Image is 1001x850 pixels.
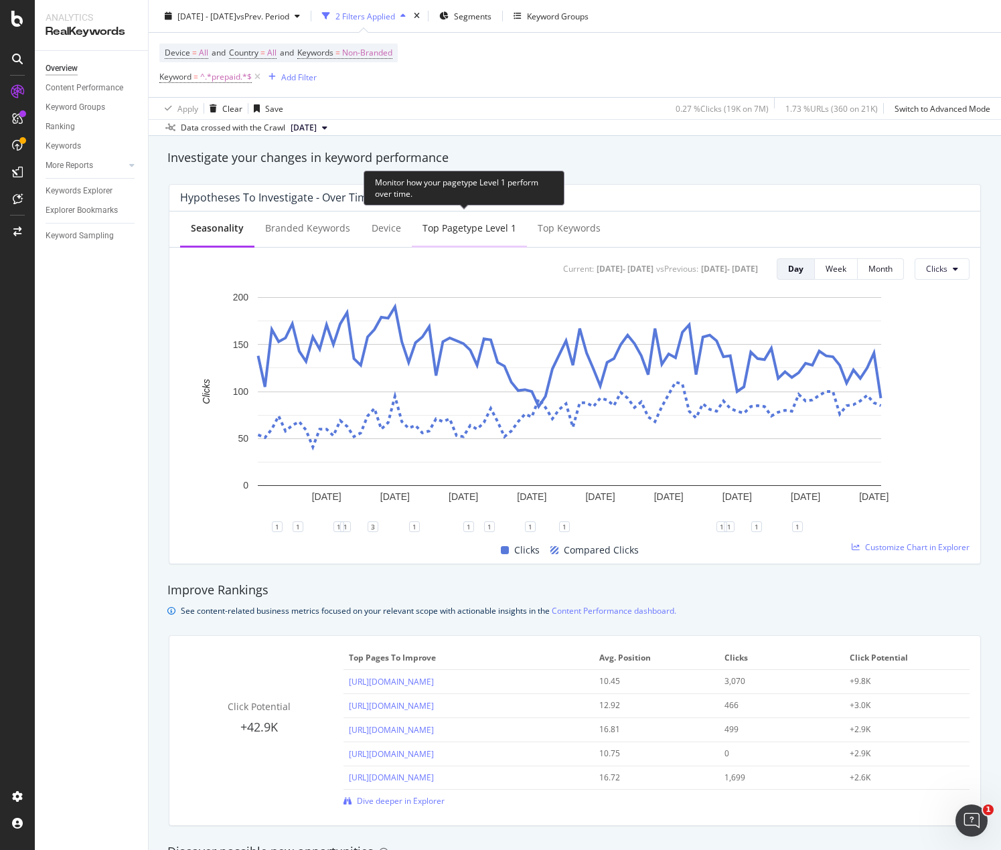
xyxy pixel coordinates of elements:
[229,47,258,58] span: Country
[180,191,374,204] div: Hypotheses to Investigate - Over Time
[265,222,350,235] div: Branded Keywords
[895,102,990,114] div: Switch to Advanced Mode
[165,47,190,58] span: Device
[236,10,289,21] span: vs Prev. Period
[514,542,540,558] span: Clicks
[850,748,953,760] div: +2.9K
[915,258,970,280] button: Clicks
[240,719,278,735] span: +42.9K
[159,5,305,27] button: [DATE] - [DATE]vsPrev. Period
[200,68,252,86] span: ^.*prepaid.*$
[267,44,277,62] span: All
[46,139,81,153] div: Keywords
[212,47,226,58] span: and
[858,258,904,280] button: Month
[792,521,803,532] div: 1
[280,47,294,58] span: and
[564,542,639,558] span: Compared Clicks
[349,748,434,760] a: [URL][DOMAIN_NAME]
[815,258,858,280] button: Week
[349,676,434,687] a: [URL][DOMAIN_NAME]
[349,700,434,711] a: [URL][DOMAIN_NAME]
[676,102,769,114] div: 0.27 % Clicks ( 19K on 7M )
[46,139,139,153] a: Keywords
[180,290,959,527] div: A chart.
[434,5,497,27] button: Segments
[357,795,445,806] span: Dive deeper in Explorer
[865,541,970,553] span: Customize Chart in Explorer
[285,120,333,136] button: [DATE]
[559,521,570,532] div: 1
[349,772,434,783] a: [URL][DOMAIN_NAME]
[349,652,585,664] span: Top pages to improve
[167,149,982,167] div: Investigate your changes in keyword performance
[228,700,291,713] span: Click Potential
[372,222,401,235] div: Device
[724,724,828,736] div: 499
[785,102,878,114] div: 1.73 % URLs ( 360 on 21K )
[46,184,139,198] a: Keywords Explorer
[248,98,283,119] button: Save
[525,521,536,532] div: 1
[46,229,139,243] a: Keyword Sampling
[364,171,564,205] div: Monitor how your pagetype Level 1 perform over time.
[751,521,762,532] div: 1
[926,263,947,274] span: Clicks
[201,379,212,404] text: Clicks
[263,69,317,85] button: Add Filter
[159,71,191,82] span: Keyword
[191,222,244,235] div: Seasonality
[538,222,601,235] div: Top Keywords
[177,10,236,21] span: [DATE] - [DATE]
[454,10,491,21] span: Segments
[563,263,594,274] div: Current:
[281,71,317,82] div: Add Filter
[777,258,815,280] button: Day
[463,521,474,532] div: 1
[716,521,727,532] div: 1
[46,62,78,76] div: Overview
[46,62,139,76] a: Overview
[552,604,676,618] a: Content Performance dashboard.
[177,102,198,114] div: Apply
[422,222,516,235] div: Top pagetype Level 1
[46,100,139,114] a: Keyword Groups
[349,724,434,736] a: [URL][DOMAIN_NAME]
[599,724,702,736] div: 16.81
[194,71,198,82] span: =
[654,491,684,502] text: [DATE]
[192,47,197,58] span: =
[46,81,123,95] div: Content Performance
[46,159,125,173] a: More Reports
[484,521,495,532] div: 1
[850,772,953,784] div: +2.6K
[599,675,702,687] div: 10.45
[46,184,112,198] div: Keywords Explorer
[724,652,836,664] span: Clicks
[167,604,982,618] div: info banner
[204,98,242,119] button: Clear
[859,491,889,502] text: [DATE]
[517,491,546,502] text: [DATE]
[722,491,752,502] text: [DATE]
[409,521,420,532] div: 1
[312,491,341,502] text: [DATE]
[724,748,828,760] div: 0
[297,47,333,58] span: Keywords
[597,263,653,274] div: [DATE] - [DATE]
[46,120,75,134] div: Ranking
[850,675,953,687] div: +9.8K
[342,44,392,62] span: Non-Branded
[724,699,828,711] div: 466
[233,386,249,397] text: 100
[368,521,378,532] div: 3
[724,675,828,687] div: 3,070
[508,5,594,27] button: Keyword Groups
[724,521,735,532] div: 1
[46,203,118,218] div: Explorer Bookmarks
[889,98,990,119] button: Switch to Advanced Mode
[291,122,317,134] span: 2024 Sep. 6th
[599,652,710,664] span: Avg. Position
[199,44,208,62] span: All
[852,541,970,553] a: Customize Chart in Explorer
